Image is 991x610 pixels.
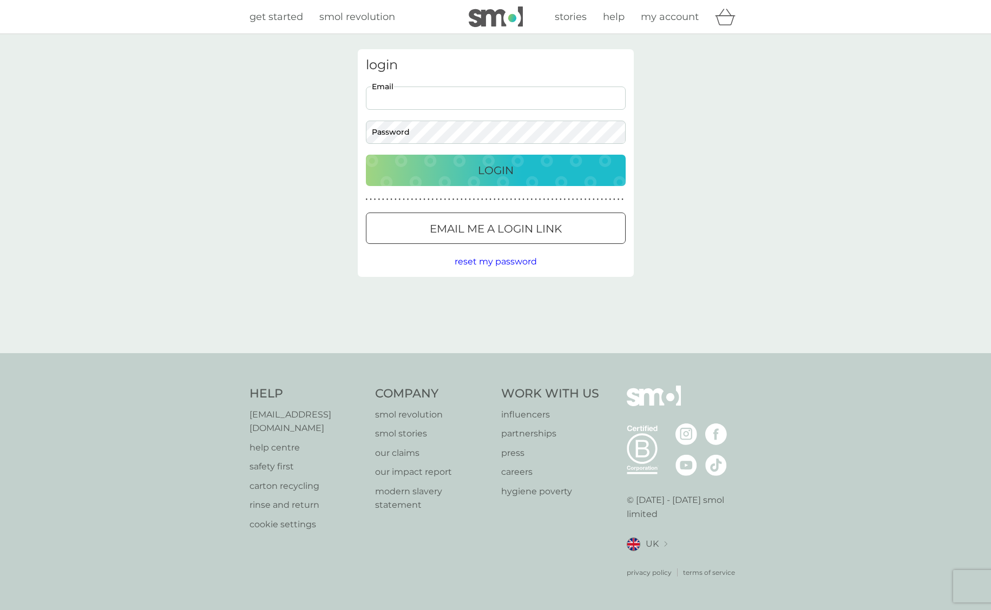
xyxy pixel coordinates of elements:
[415,197,417,202] p: ●
[502,197,504,202] p: ●
[374,197,376,202] p: ●
[646,537,659,551] span: UK
[250,479,365,493] a: carton recycling
[506,197,508,202] p: ●
[485,197,488,202] p: ●
[432,197,434,202] p: ●
[319,11,395,23] span: smol revolution
[419,197,422,202] p: ●
[514,197,516,202] p: ●
[641,11,699,23] span: my account
[423,197,425,202] p: ●
[250,460,365,474] a: safety first
[478,162,514,179] p: Login
[535,197,537,202] p: ●
[627,567,672,578] p: privacy policy
[601,197,603,202] p: ●
[510,197,512,202] p: ●
[382,197,384,202] p: ●
[555,197,557,202] p: ●
[705,423,727,445] img: visit the smol Facebook page
[501,465,599,479] a: careers
[366,155,626,186] button: Login
[603,11,625,23] span: help
[375,446,490,460] a: our claims
[576,197,578,202] p: ●
[501,408,599,422] a: influencers
[543,197,545,202] p: ●
[498,197,500,202] p: ●
[375,427,490,441] a: smol stories
[378,197,380,202] p: ●
[522,197,524,202] p: ●
[250,9,303,25] a: get started
[555,9,587,25] a: stories
[597,197,599,202] p: ●
[605,197,607,202] p: ●
[641,9,699,25] a: my account
[456,197,458,202] p: ●
[609,197,611,202] p: ●
[489,197,491,202] p: ●
[501,446,599,460] a: press
[440,197,442,202] p: ●
[375,408,490,422] a: smol revolution
[603,9,625,25] a: help
[621,197,624,202] p: ●
[366,213,626,244] button: Email me a login link
[501,427,599,441] p: partnerships
[613,197,615,202] p: ●
[664,541,667,547] img: select a new location
[366,57,626,73] h3: login
[501,485,599,499] a: hygiene poverty
[428,197,430,202] p: ●
[547,197,549,202] p: ●
[675,454,697,476] img: visit the smol Youtube page
[501,386,599,402] h4: Work With Us
[375,386,490,402] h4: Company
[455,255,537,269] button: reset my password
[366,197,368,202] p: ●
[585,197,587,202] p: ●
[531,197,533,202] p: ●
[375,485,490,512] a: modern slavery statement
[572,197,574,202] p: ●
[469,197,471,202] p: ●
[319,9,395,25] a: smol revolution
[683,567,735,578] a: terms of service
[436,197,438,202] p: ●
[705,454,727,476] img: visit the smol Tiktok page
[370,197,372,202] p: ●
[430,220,562,237] p: Email me a login link
[444,197,446,202] p: ●
[715,6,742,28] div: basket
[250,518,365,532] p: cookie settings
[580,197,582,202] p: ●
[564,197,566,202] p: ●
[461,197,463,202] p: ●
[455,256,537,267] span: reset my password
[473,197,475,202] p: ●
[250,441,365,455] a: help centre
[452,197,455,202] p: ●
[627,386,681,422] img: smol
[395,197,397,202] p: ●
[375,465,490,479] a: our impact report
[527,197,529,202] p: ●
[250,498,365,512] a: rinse and return
[588,197,590,202] p: ●
[465,197,467,202] p: ●
[627,493,742,521] p: © [DATE] - [DATE] smol limited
